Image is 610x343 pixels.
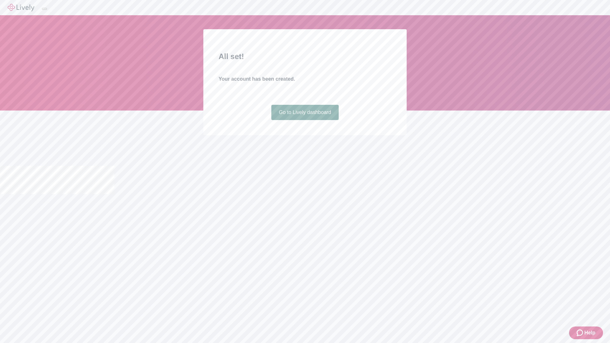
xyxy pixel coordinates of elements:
[219,51,391,62] h2: All set!
[42,8,47,10] button: Log out
[584,329,595,337] span: Help
[219,75,391,83] h4: Your account has been created.
[569,326,603,339] button: Zendesk support iconHelp
[271,105,339,120] a: Go to Lively dashboard
[577,329,584,337] svg: Zendesk support icon
[8,4,34,11] img: Lively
